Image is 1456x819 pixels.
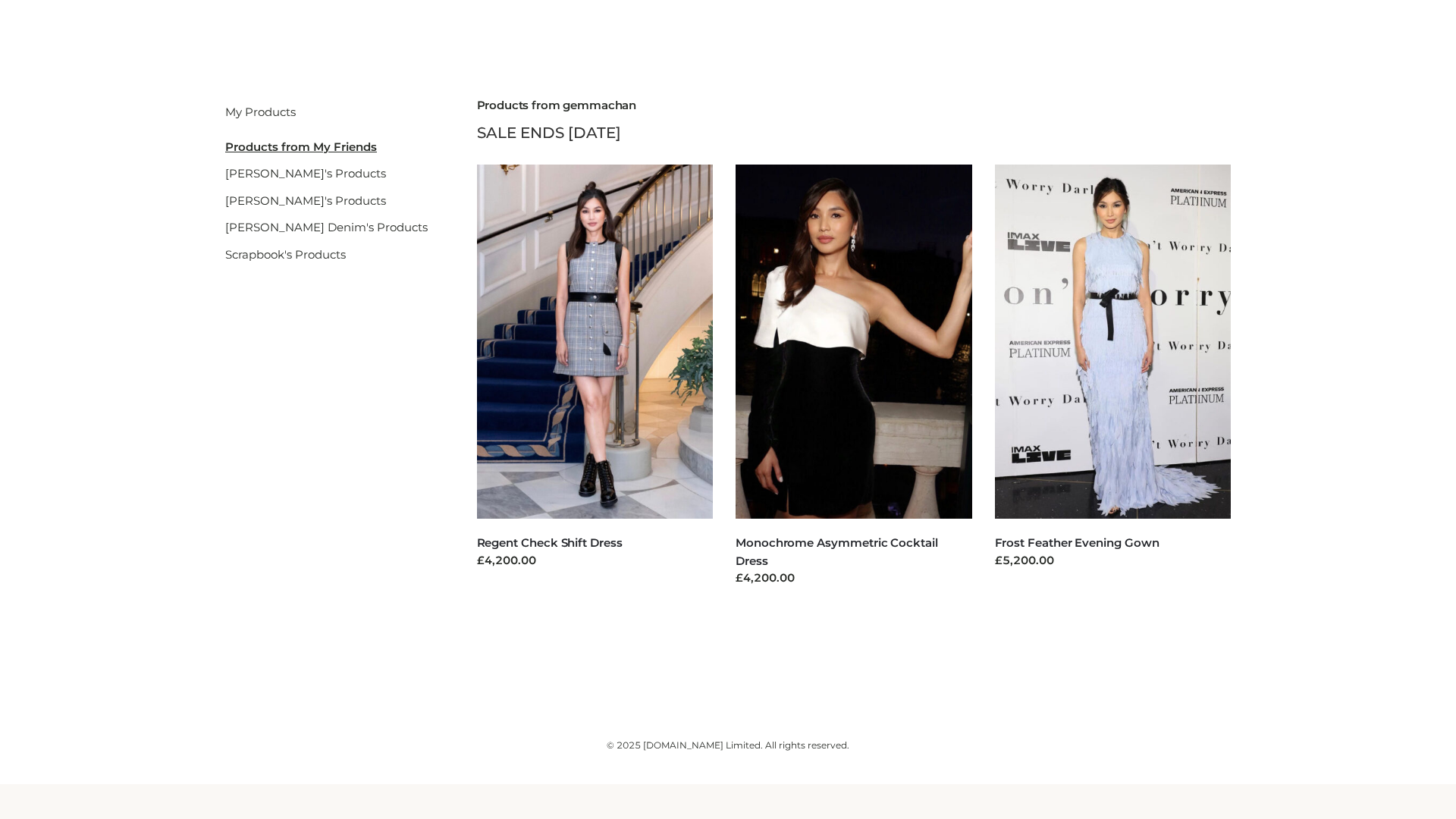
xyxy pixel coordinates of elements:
div: £5,200.00 [995,552,1232,570]
a: My Products [225,105,296,119]
div: £4,200.00 [477,552,714,570]
a: Scrapbook's Products [225,247,346,262]
a: Frost Feather Evening Gown [995,535,1159,550]
u: Products from My Friends [225,140,377,154]
a: [PERSON_NAME] Denim's Products [225,220,428,234]
h2: Products from gemmachan [477,99,1232,112]
div: £4,200.00 [736,570,972,587]
div: © 2025 [DOMAIN_NAME] Limited. All rights reserved. [225,738,1231,753]
a: Monochrome Asymmetric Cocktail Dress [736,535,938,567]
a: [PERSON_NAME]'s Products [225,193,386,208]
div: SALE ENDS [DATE] [477,120,1232,146]
a: [PERSON_NAME]'s Products [225,166,386,180]
a: Regent Check Shift Dress [477,535,623,550]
